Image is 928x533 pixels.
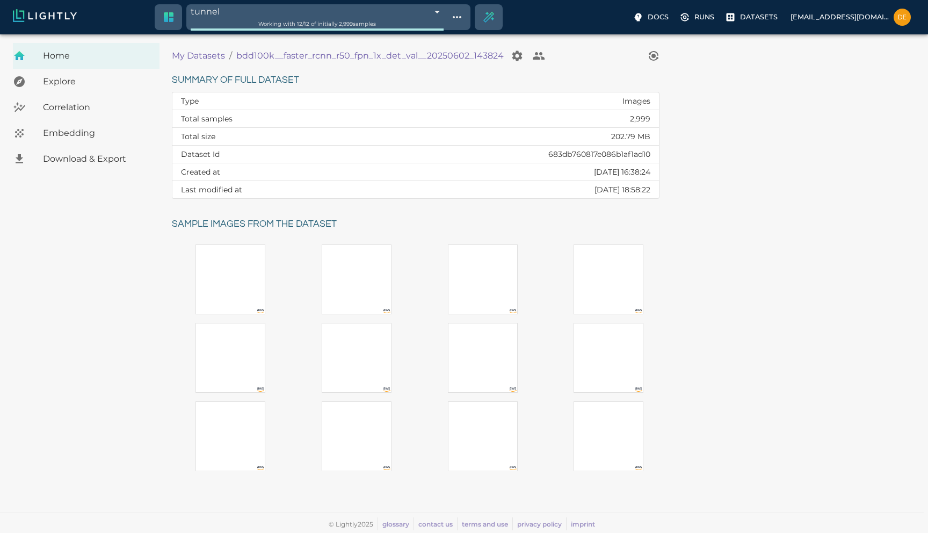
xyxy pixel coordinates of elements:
[13,43,160,172] nav: explore, analyze, sample, metadata, embedding, correlations label, download your dataset
[740,12,778,22] p: Datasets
[365,92,658,110] td: Images
[258,20,376,27] span: Working with 12 / 12 of initially 2,999 samples
[191,4,444,19] div: tunnel
[365,128,658,146] td: 202.79 MB
[630,9,673,26] label: Docs
[43,49,151,62] span: Home
[172,146,365,163] th: Dataset Id
[476,4,502,30] div: Create selection
[517,520,562,528] a: privacy policy
[172,163,365,181] th: Created at
[172,92,659,198] table: dataset summary
[236,49,504,62] a: bdd100k__faster_rcnn_r50_fpn_1x_det_val__20250602_143824
[418,520,453,528] a: contact us
[365,110,658,128] td: 2,999
[13,43,160,69] a: Home
[786,5,915,29] label: [EMAIL_ADDRESS][DOMAIN_NAME]demo@teamlightly.com
[13,146,160,172] a: Download & Export
[172,45,643,67] nav: breadcrumb
[677,9,719,26] label: Runs
[462,520,508,528] a: terms and use
[448,8,466,26] button: Show tag tree
[13,69,160,95] a: Explore
[13,95,160,120] a: Correlation
[172,110,365,128] th: Total samples
[643,45,664,67] button: View worker run detail
[156,4,182,30] a: Switch to crop dataset
[43,127,151,140] span: Embedding
[528,45,549,67] button: Collaborate on your dataset
[13,9,77,22] img: Lightly
[894,9,911,26] img: demo@teamlightly.com
[43,75,151,88] span: Explore
[229,49,232,62] li: /
[648,12,669,22] p: Docs
[172,92,365,110] th: Type
[172,72,659,89] h6: Summary of full dataset
[365,146,658,163] td: 683db760817e086b1af1ad10
[43,101,151,114] span: Correlation
[506,45,528,67] button: Manage your dataset
[172,49,225,62] a: My Datasets
[791,12,889,22] p: [EMAIL_ADDRESS][DOMAIN_NAME]
[694,12,714,22] p: Runs
[365,181,658,199] td: [DATE] 18:58:22
[172,216,668,233] h6: Sample images from the dataset
[172,128,365,146] th: Total size
[571,520,595,528] a: imprint
[43,153,151,165] span: Download & Export
[723,9,782,26] label: Datasets
[329,520,373,528] span: © Lightly 2025
[13,120,160,146] a: Embedding
[382,520,409,528] a: glossary
[365,163,658,181] td: [DATE] 16:38:24
[172,181,365,199] th: Last modified at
